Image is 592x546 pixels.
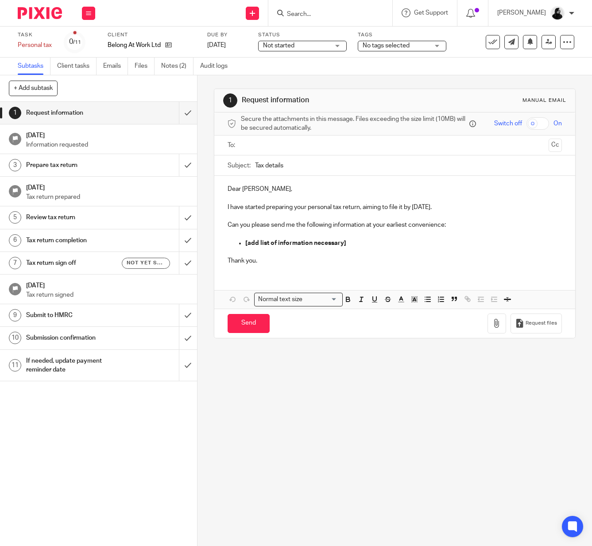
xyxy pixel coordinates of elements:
p: Information requested [26,140,188,149]
div: 6 [9,234,21,247]
p: [PERSON_NAME] [497,8,546,17]
h1: Tax return sign off [26,256,122,270]
a: Emails [103,58,128,75]
h1: Request information [26,106,122,120]
span: Not yet sent [127,259,165,267]
h1: Prepare tax return [26,159,122,172]
button: Request files [511,314,562,333]
span: Normal text size [256,295,305,304]
div: Personal tax [18,41,53,50]
span: No tags selected [363,43,410,49]
div: 3 [9,159,21,171]
a: Files [135,58,155,75]
img: Pixie [18,7,62,19]
h1: Submit to HMRC [26,309,122,322]
span: [DATE] [207,42,226,48]
label: To: [228,141,237,150]
span: On [553,119,562,128]
span: Secure the attachments in this message. Files exceeding the size limit (10MB) will be secured aut... [241,115,467,133]
p: Dear [PERSON_NAME], [228,185,562,194]
h1: [DATE] [26,129,188,140]
a: Subtasks [18,58,50,75]
small: /11 [73,40,81,45]
button: + Add subtask [9,81,58,96]
a: Audit logs [200,58,234,75]
input: Search for option [306,295,337,304]
label: Client [108,31,196,39]
div: 9 [9,309,21,321]
a: Client tasks [57,58,97,75]
span: Request files [526,320,557,327]
img: PHOTO-2023-03-20-11-06-28%203.jpg [550,6,565,20]
label: Tags [358,31,446,39]
h1: Request information [242,96,414,105]
a: Notes (2) [161,58,193,75]
label: Due by [207,31,247,39]
p: I have started preparing your personal tax return, aiming to file it by [DATE]. [228,203,562,212]
div: 7 [9,257,21,269]
div: 10 [9,332,21,344]
p: Thank you. [228,256,562,265]
p: Tax return prepared [26,193,188,201]
h1: Submission confirmation [26,331,122,345]
div: 5 [9,211,21,224]
div: Search for option [254,293,343,306]
div: Manual email [522,97,566,104]
button: Cc [549,139,562,152]
label: Task [18,31,53,39]
div: 1 [9,107,21,119]
div: 11 [9,359,21,372]
span: Switch off [494,119,522,128]
h1: Review tax return [26,211,122,224]
strong: [add list of information necessary] [245,240,346,246]
div: 0 [69,37,81,47]
span: Get Support [414,10,448,16]
input: Search [286,11,366,19]
label: Subject: [228,161,251,170]
input: Send [228,314,270,333]
div: 1 [223,93,237,108]
span: Not started [263,43,294,49]
h1: [DATE] [26,279,188,290]
h1: Tax return completion [26,234,122,247]
h1: If needed, update payment reminder date [26,354,122,377]
p: Tax return signed [26,290,188,299]
p: Belong At Work Ltd [108,41,161,50]
h1: [DATE] [26,181,188,192]
label: Status [258,31,347,39]
p: Can you please send me the following information at your earliest convenience: [228,221,562,229]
